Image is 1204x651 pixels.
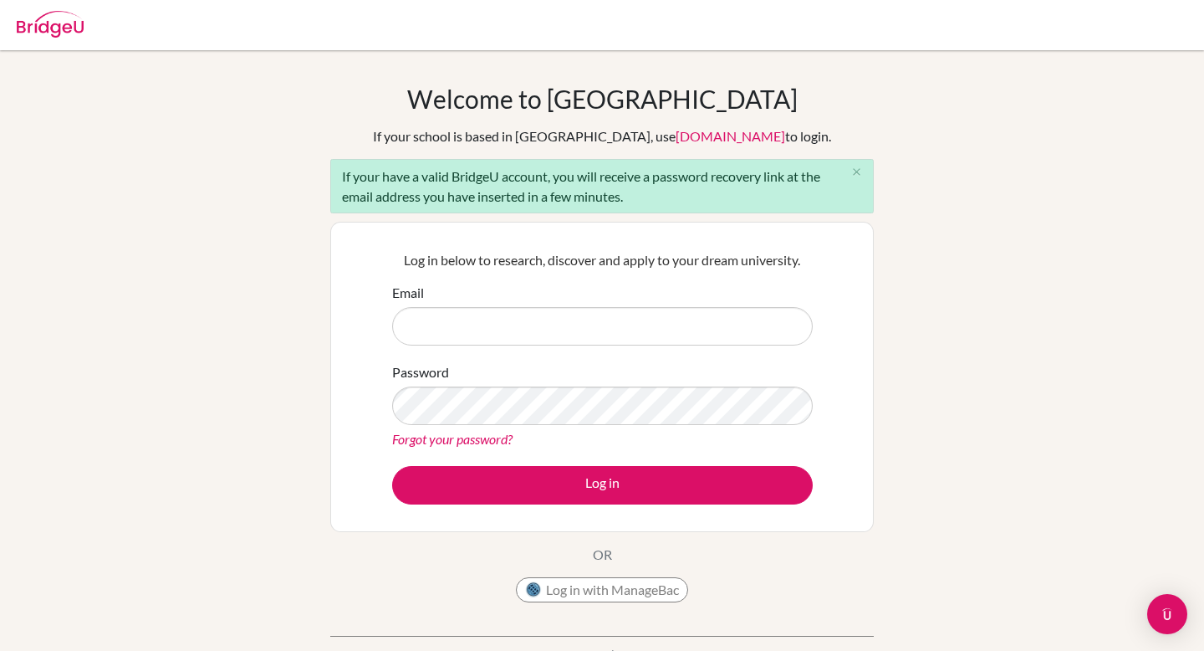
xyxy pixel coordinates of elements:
button: Log in with ManageBac [516,577,688,602]
h1: Welcome to [GEOGRAPHIC_DATA] [407,84,798,114]
a: [DOMAIN_NAME] [676,128,785,144]
p: Log in below to research, discover and apply to your dream university. [392,250,813,270]
img: Bridge-U [17,11,84,38]
div: If your have a valid BridgeU account, you will receive a password recovery link at the email addr... [330,159,874,213]
button: Log in [392,466,813,505]
label: Email [392,283,424,303]
p: OR [593,545,612,565]
button: Close [839,160,873,185]
i: close [850,166,863,178]
div: If your school is based in [GEOGRAPHIC_DATA], use to login. [373,126,831,146]
a: Forgot your password? [392,431,513,447]
div: Open Intercom Messenger [1147,594,1187,634]
label: Password [392,362,449,382]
